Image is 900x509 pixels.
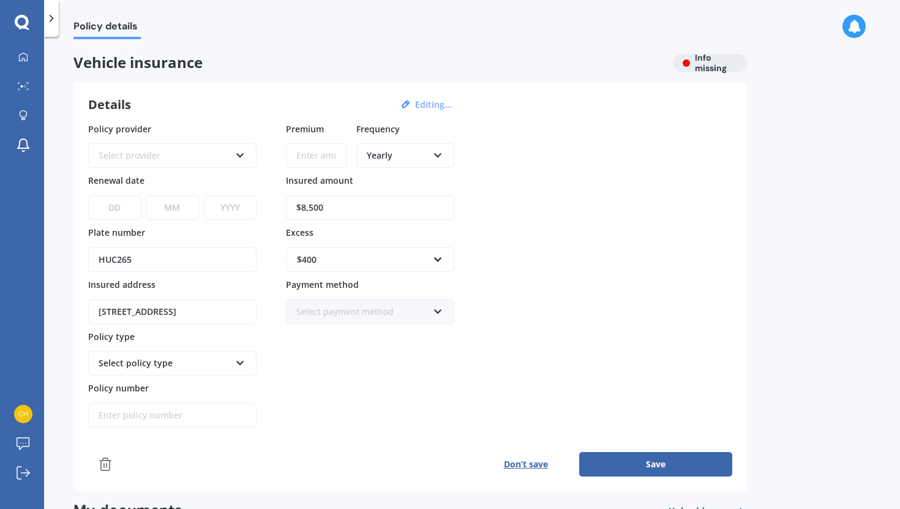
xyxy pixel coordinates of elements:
[99,149,230,162] div: Select provider
[88,403,257,428] input: Enter policy number
[579,452,732,477] button: Save
[14,405,32,423] img: d472228722c94b7e5449dc2c8820c330
[356,123,400,134] span: Frequency
[286,279,359,290] span: Payment method
[286,195,454,220] input: Enter amount
[286,175,353,186] span: Insured amount
[296,305,428,319] div: Select payment method
[73,54,663,72] span: Vehicle insurance
[88,175,144,186] span: Renewal date
[411,99,456,110] button: Editing...
[88,97,131,113] h3: Details
[286,227,313,238] span: Excess
[88,227,145,238] span: Plate number
[99,356,230,370] div: Select policy type
[88,382,149,394] span: Policy number
[472,452,579,477] button: Don’t save
[88,247,257,272] input: Enter plate number
[73,20,141,37] span: Policy details
[297,253,429,266] div: $400
[88,330,135,342] span: Policy type
[286,123,324,134] span: Premium
[88,279,156,290] span: Insured address
[88,123,151,134] span: Policy provider
[88,300,257,324] input: Enter address
[367,149,428,162] div: Yearly
[286,143,347,168] input: Enter amount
